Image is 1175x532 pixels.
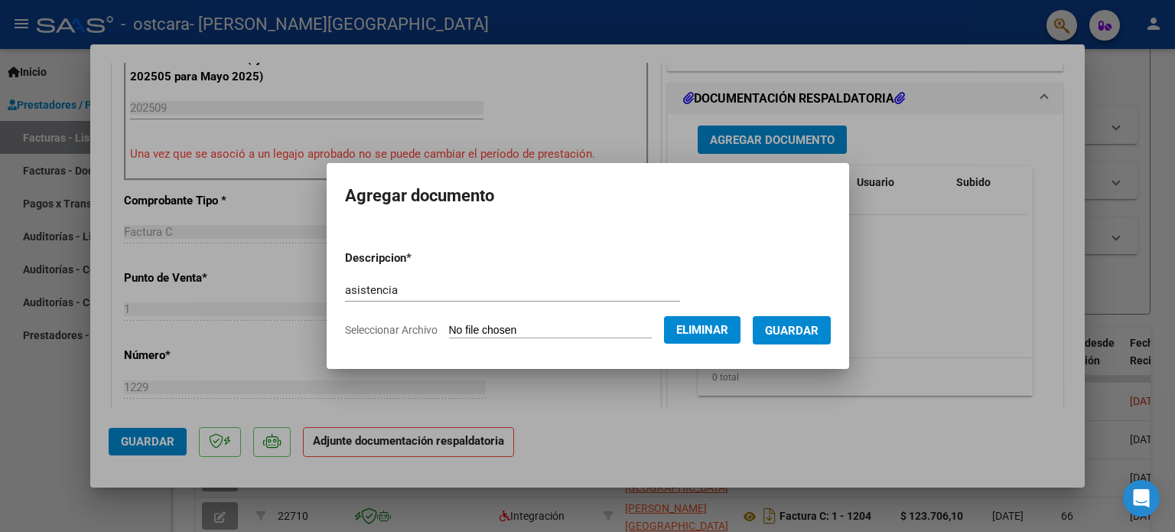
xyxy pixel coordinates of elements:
[345,250,491,267] p: Descripcion
[1123,480,1160,517] div: Open Intercom Messenger
[345,181,831,211] h2: Agregar documento
[753,316,831,344] button: Guardar
[345,324,438,336] span: Seleccionar Archivo
[676,323,728,337] span: Eliminar
[765,324,819,338] span: Guardar
[664,316,740,344] button: Eliminar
